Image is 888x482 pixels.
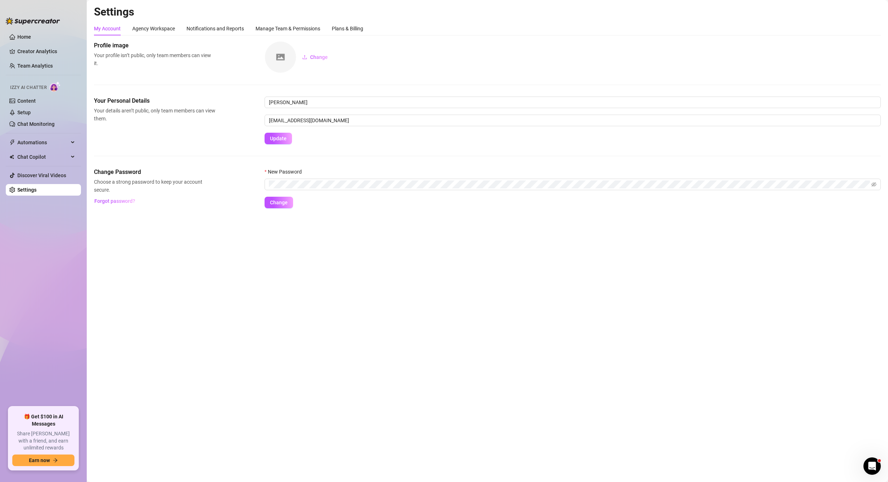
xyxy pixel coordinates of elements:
span: eye-invisible [871,182,876,187]
h2: Settings [94,5,881,19]
span: Your Personal Details [94,97,215,105]
span: Your profile isn’t public, only team members can view it. [94,51,215,67]
span: arrow-right [53,458,58,463]
input: Enter new email [265,115,881,126]
a: Content [17,98,36,104]
a: Chat Monitoring [17,121,55,127]
img: AI Chatter [50,81,61,92]
button: Change [296,51,334,63]
input: Enter name [265,97,881,108]
span: Chat Copilot [17,151,69,163]
span: Earn now [29,457,50,463]
span: Automations [17,137,69,148]
span: Change Password [94,168,215,176]
img: Chat Copilot [9,154,14,159]
a: Settings [17,187,37,193]
div: Notifications and Reports [186,25,244,33]
a: Home [17,34,31,40]
label: New Password [265,168,306,176]
div: My Account [94,25,121,33]
button: Forgot password? [94,195,135,207]
span: Forgot password? [94,198,135,204]
button: Change [265,197,293,208]
a: Team Analytics [17,63,53,69]
span: thunderbolt [9,140,15,145]
span: Choose a strong password to keep your account secure. [94,178,215,194]
span: Your details aren’t public, only team members can view them. [94,107,215,123]
iframe: Intercom live chat [863,457,881,475]
span: Izzy AI Chatter [10,84,47,91]
span: Profile image [94,41,215,50]
img: square-placeholder.png [265,42,296,73]
a: Setup [17,110,31,115]
a: Creator Analytics [17,46,75,57]
span: upload [302,55,307,60]
img: logo-BBDzfeDw.svg [6,17,60,25]
input: New Password [269,180,870,188]
button: Earn nowarrow-right [12,455,74,466]
button: Update [265,133,292,144]
span: 🎁 Get $100 in AI Messages [12,413,74,427]
span: Change [270,200,288,205]
a: Discover Viral Videos [17,172,66,178]
div: Manage Team & Permissions [256,25,320,33]
div: Plans & Billing [332,25,363,33]
div: Agency Workspace [132,25,175,33]
span: Update [270,136,287,141]
span: Change [310,54,328,60]
span: Share [PERSON_NAME] with a friend, and earn unlimited rewards [12,430,74,452]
